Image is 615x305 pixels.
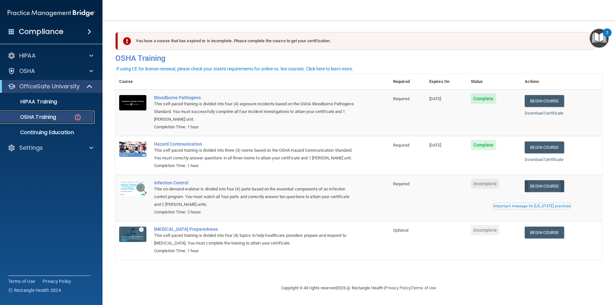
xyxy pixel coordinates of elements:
button: If using CE for license renewal, please check your state's requirements for online vs. live cours... [115,66,354,72]
span: Required [393,181,409,186]
div: Important message for [US_STATE] practices [494,204,570,208]
a: Download Certificate [525,157,563,162]
a: Begin Course [525,180,564,192]
p: OSHA Training [4,114,56,120]
span: [DATE] [429,143,441,148]
p: OfficeSafe University [19,83,80,90]
a: Privacy Policy [43,278,71,285]
a: Begin Course [525,95,564,107]
span: Complete [471,140,496,150]
th: Course [115,74,150,90]
th: Expires On [425,74,467,90]
span: Required [393,143,409,148]
a: OfficeSafe University [8,83,93,90]
div: This self-paced training is divided into four (4) topics to help healthcare providers prepare and... [154,232,357,247]
a: Privacy Policy [385,285,410,290]
div: Completion Time: 1 hour [154,247,357,255]
a: Terms of Use [412,285,436,290]
span: Complete [471,93,496,104]
p: Continuing Education [4,129,92,136]
div: If using CE for license renewal, please check your state's requirements for online vs. live cours... [116,67,353,71]
h4: OSHA Training [115,54,602,63]
p: HIPAA Training [4,99,57,105]
a: HIPAA [8,52,93,60]
div: You have a course that has expired or is incomplete. Please complete the course to get your certi... [118,32,595,50]
div: This self-paced training is divided into three (3) rooms based on the OSHA Hazard Communication S... [154,147,357,162]
th: Required [389,74,425,90]
div: This self-paced training is divided into four (4) exposure incidents based on the OSHA Bloodborne... [154,100,357,123]
a: Begin Course [525,141,564,153]
a: Bloodborne Pathogens [154,95,357,100]
th: Actions [521,74,602,90]
a: Hazard Communication [154,141,357,147]
th: Status [467,74,521,90]
p: OSHA [19,67,35,75]
h4: Compliance [19,27,63,36]
button: Open Resource Center, 2 new notifications [590,29,609,48]
span: Optional [393,228,408,233]
div: 2 [606,33,608,41]
span: Required [393,96,409,101]
span: [DATE] [429,96,441,101]
span: Incomplete [471,225,499,235]
div: Copyright © All rights reserved 2025 @ Rectangle Health | | [242,278,476,298]
div: Completion Time: 1 hour [154,123,357,131]
p: HIPAA [19,52,36,60]
img: exclamation-circle-solid-danger.72ef9ffc.png [123,37,131,45]
a: OSHA [8,67,93,75]
span: Ⓒ Rectangle Health 2024 [8,287,61,293]
a: [MEDICAL_DATA] Preparedness [154,227,357,232]
a: Settings [8,144,93,152]
div: Completion Time: 2 hours [154,208,357,216]
button: Read this if you are a dental practitioner in the state of CA [493,203,571,209]
p: Settings [19,144,43,152]
a: Infection Control [154,180,357,185]
img: danger-circle.6113f641.png [74,113,82,121]
a: Begin Course [525,227,564,238]
div: This on-demand webinar is divided into four (4) parts based on the essential components of an inf... [154,185,357,208]
span: Incomplete [471,179,499,189]
div: Completion Time: 1 hour [154,162,357,170]
img: PMB logo [8,7,95,20]
a: Terms of Use [8,278,35,285]
a: Download Certificate [525,111,563,116]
